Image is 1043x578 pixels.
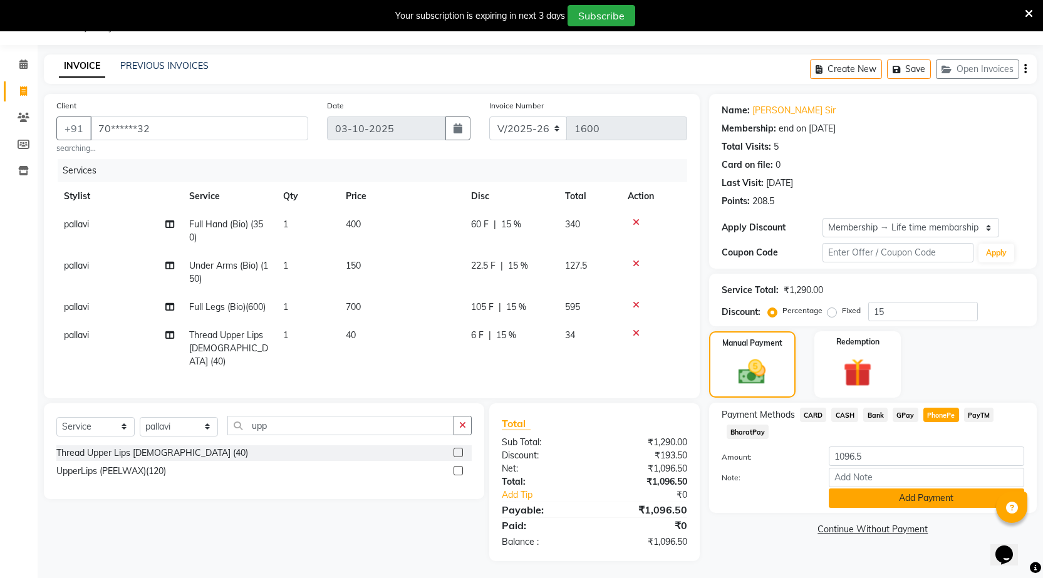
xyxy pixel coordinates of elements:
[722,140,771,153] div: Total Visits:
[395,9,565,23] div: Your subscription is expiring in next 3 days
[502,417,531,430] span: Total
[56,143,308,154] small: searching...
[471,218,489,231] span: 60 F
[594,436,697,449] div: ₹1,290.00
[990,528,1030,565] iframe: chat widget
[863,408,888,422] span: Bank
[56,100,76,111] label: Client
[893,408,918,422] span: GPay
[56,446,248,460] div: Thread Upper Lips [DEMOGRAPHIC_DATA] (40)
[346,329,356,341] span: 40
[283,301,288,312] span: 1
[829,488,1024,508] button: Add Payment
[182,182,276,210] th: Service
[964,408,994,422] span: PayTM
[489,329,491,342] span: |
[346,301,361,312] span: 700
[722,408,795,421] span: Payment Methods
[752,104,836,117] a: [PERSON_NAME] Sir
[492,518,594,533] div: Paid:
[492,436,594,449] div: Sub Total:
[499,301,501,314] span: |
[346,219,361,230] span: 400
[565,301,580,312] span: 595
[776,158,781,172] div: 0
[594,475,697,488] div: ₹1,096.50
[712,452,819,463] label: Amount:
[800,408,827,422] span: CARD
[189,301,266,312] span: Full Legs (Bio)(600)
[492,475,594,488] div: Total:
[722,284,779,297] div: Service Total:
[712,523,1034,536] a: Continue Without Payment
[722,195,750,208] div: Points:
[501,259,503,272] span: |
[64,219,89,230] span: pallavi
[831,408,858,422] span: CASH
[471,301,494,314] span: 105 F
[594,462,697,475] div: ₹1,096.50
[594,502,697,517] div: ₹1,096.50
[829,446,1024,466] input: Amount
[810,59,882,79] button: Create New
[594,449,697,462] div: ₹193.50
[822,243,974,262] input: Enter Offer / Coupon Code
[829,468,1024,487] input: Add Note
[56,182,182,210] th: Stylist
[923,408,959,422] span: PhonePe
[346,260,361,271] span: 150
[565,260,587,271] span: 127.5
[496,329,516,342] span: 15 %
[722,104,750,117] div: Name:
[120,60,209,71] a: PREVIOUS INVOICES
[779,122,836,135] div: end on [DATE]
[56,116,91,140] button: +91
[189,219,263,243] span: Full Hand (Bio) (350)
[722,338,782,349] label: Manual Payment
[189,260,268,284] span: Under Arms (Bio) (150)
[276,182,338,210] th: Qty
[283,329,288,341] span: 1
[936,59,1019,79] button: Open Invoices
[782,305,822,316] label: Percentage
[283,260,288,271] span: 1
[494,218,496,231] span: |
[59,55,105,78] a: INVOICE
[568,5,635,26] button: Subscribe
[722,122,776,135] div: Membership:
[283,219,288,230] span: 1
[712,472,819,483] label: Note:
[774,140,779,153] div: 5
[506,301,526,314] span: 15 %
[464,182,558,210] th: Disc
[338,182,464,210] th: Price
[327,100,344,111] label: Date
[64,329,89,341] span: pallavi
[836,336,880,348] label: Redemption
[492,488,611,502] a: Add Tip
[766,177,793,190] div: [DATE]
[56,465,166,478] div: UpperLips (PEELWAX)(120)
[471,259,496,272] span: 22.5 F
[492,449,594,462] div: Discount:
[64,301,89,312] span: pallavi
[489,100,544,111] label: Invoice Number
[492,462,594,475] div: Net:
[558,182,620,210] th: Total
[784,284,823,297] div: ₹1,290.00
[842,305,861,316] label: Fixed
[722,177,764,190] div: Last Visit:
[722,246,822,259] div: Coupon Code
[887,59,931,79] button: Save
[90,116,308,140] input: Search by Name/Mobile/Email/Code
[471,329,484,342] span: 6 F
[730,356,774,388] img: _cash.svg
[594,535,697,549] div: ₹1,096.50
[58,159,697,182] div: Services
[565,329,575,341] span: 34
[501,218,521,231] span: 15 %
[492,502,594,517] div: Payable:
[722,306,760,319] div: Discount:
[189,329,268,367] span: Thread Upper Lips [DEMOGRAPHIC_DATA] (40)
[834,355,881,390] img: _gift.svg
